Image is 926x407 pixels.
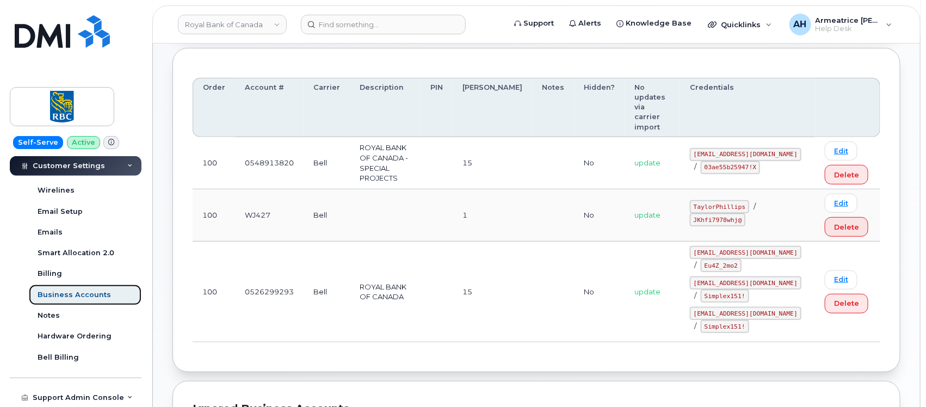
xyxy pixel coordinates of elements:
[701,320,749,333] code: Simplex151!
[694,261,696,269] span: /
[193,189,235,242] td: 100
[690,276,801,289] code: [EMAIL_ADDRESS][DOMAIN_NAME]
[825,294,868,313] button: Delete
[304,78,350,137] th: Carrier
[834,170,859,180] span: Delete
[453,242,533,342] td: 15
[825,194,857,213] a: Edit
[635,211,661,219] span: update
[523,18,554,29] span: Support
[690,148,801,161] code: [EMAIL_ADDRESS][DOMAIN_NAME]
[453,189,533,242] td: 1
[834,298,859,309] span: Delete
[193,242,235,342] td: 100
[701,259,742,272] code: Eu4Z_2mo2
[701,161,760,174] code: 03ae55b25947!X
[825,141,857,161] a: Edit
[235,242,304,342] td: 0526299293
[625,78,680,137] th: No updates via carrier import
[635,158,661,167] span: update
[421,78,453,137] th: PIN
[453,78,533,137] th: [PERSON_NAME]
[561,13,609,34] a: Alerts
[816,16,881,24] span: Armeatrice [PERSON_NAME]
[694,322,696,330] span: /
[575,242,625,342] td: No
[235,137,304,189] td: 0548913820
[680,78,815,137] th: Credentials
[782,14,900,35] div: Armeatrice Hargro
[701,289,749,303] code: Simplex151!
[816,24,881,33] span: Help Desk
[794,18,807,31] span: AH
[721,20,761,29] span: Quicklinks
[754,202,756,211] span: /
[304,189,350,242] td: Bell
[825,217,868,237] button: Delete
[609,13,699,34] a: Knowledge Base
[350,242,421,342] td: ROYAL BANK OF CANADA
[193,137,235,189] td: 100
[694,162,696,171] span: /
[825,270,857,289] a: Edit
[193,78,235,137] th: Order
[690,246,801,259] code: [EMAIL_ADDRESS][DOMAIN_NAME]
[700,14,780,35] div: Quicklinks
[690,213,745,226] code: JKhfi7978whj@
[690,307,801,320] code: [EMAIL_ADDRESS][DOMAIN_NAME]
[301,15,466,34] input: Find something...
[507,13,561,34] a: Support
[304,242,350,342] td: Bell
[694,291,696,300] span: /
[834,222,859,232] span: Delete
[575,137,625,189] td: No
[626,18,692,29] span: Knowledge Base
[533,78,575,137] th: Notes
[825,165,868,184] button: Delete
[635,287,661,296] span: update
[350,137,421,189] td: ROYAL BANK OF CANADA - SPECIAL PROJECTS
[578,18,601,29] span: Alerts
[178,15,287,34] a: Royal Bank of Canada
[350,78,421,137] th: Description
[690,200,749,213] code: TaylorPhillips
[304,137,350,189] td: Bell
[235,189,304,242] td: WJ427
[575,78,625,137] th: Hidden?
[235,78,304,137] th: Account #
[575,189,625,242] td: No
[453,137,533,189] td: 15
